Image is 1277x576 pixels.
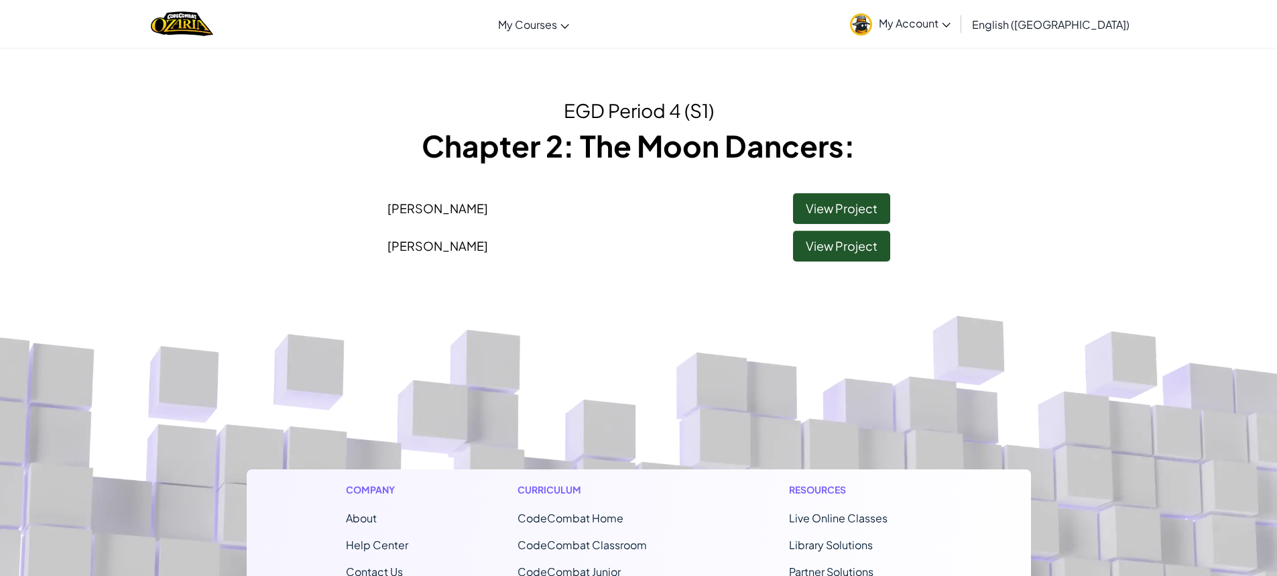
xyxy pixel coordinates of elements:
[346,511,377,525] a: About
[257,125,1021,166] h1: Chapter 2: The Moon Dancers:
[793,231,890,262] a: View Project
[789,538,873,552] a: Library Solutions
[151,10,213,38] img: Home
[793,193,890,224] a: View Project
[789,483,932,497] h1: Resources
[850,13,872,36] img: avatar
[789,511,888,525] a: Live Online Classes
[518,511,623,525] span: CodeCombat Home
[498,17,557,32] span: My Courses
[518,483,680,497] h1: Curriculum
[879,16,951,30] span: My Account
[346,538,408,552] a: Help Center
[491,6,576,42] a: My Courses
[151,10,213,38] a: Ozaria by CodeCombat logo
[257,97,1021,125] h2: EGD Period 4 (S1)
[346,483,408,497] h1: Company
[972,17,1130,32] span: English ([GEOGRAPHIC_DATA])
[518,538,647,552] a: CodeCombat Classroom
[387,200,488,216] span: [PERSON_NAME]
[387,238,488,253] span: [PERSON_NAME]
[965,6,1136,42] a: English ([GEOGRAPHIC_DATA])
[843,3,957,45] a: My Account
